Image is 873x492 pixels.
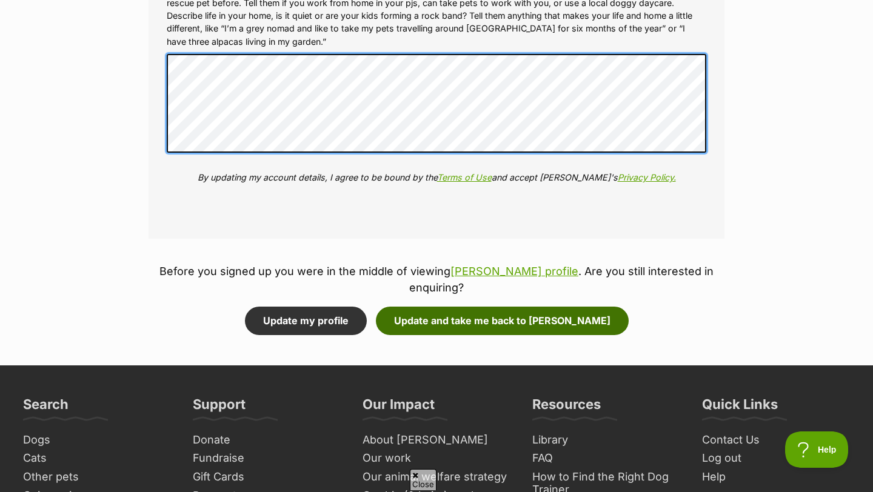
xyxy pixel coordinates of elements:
a: Contact Us [697,431,855,450]
a: Log out [697,449,855,468]
h3: Resources [532,396,601,420]
iframe: Help Scout Beacon - Open [785,431,849,468]
a: Fundraise [188,449,346,468]
p: Before you signed up you were in the middle of viewing . Are you still interested in enquiring? [149,263,724,296]
a: Terms of Use [437,172,492,182]
a: FAQ [527,449,685,468]
button: Update my profile [245,307,367,334]
a: Cats [18,449,176,468]
a: Gift Cards [188,468,346,487]
span: Close [410,469,436,490]
a: Donate [188,431,346,450]
a: [PERSON_NAME] profile [450,265,578,278]
a: About [PERSON_NAME] [358,431,515,450]
a: Other pets [18,468,176,487]
a: Library [527,431,685,450]
a: Dogs [18,431,176,450]
h3: Search [23,396,69,420]
a: Help [697,468,855,487]
p: By updating my account details, I agree to be bound by the and accept [PERSON_NAME]'s [167,171,706,184]
h3: Our Impact [363,396,435,420]
a: Privacy Policy. [618,172,676,182]
button: Update and take me back to [PERSON_NAME] [376,307,629,334]
h3: Support [193,396,246,420]
a: Our work [358,449,515,468]
h3: Quick Links [702,396,778,420]
a: Our animal welfare strategy [358,468,515,487]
